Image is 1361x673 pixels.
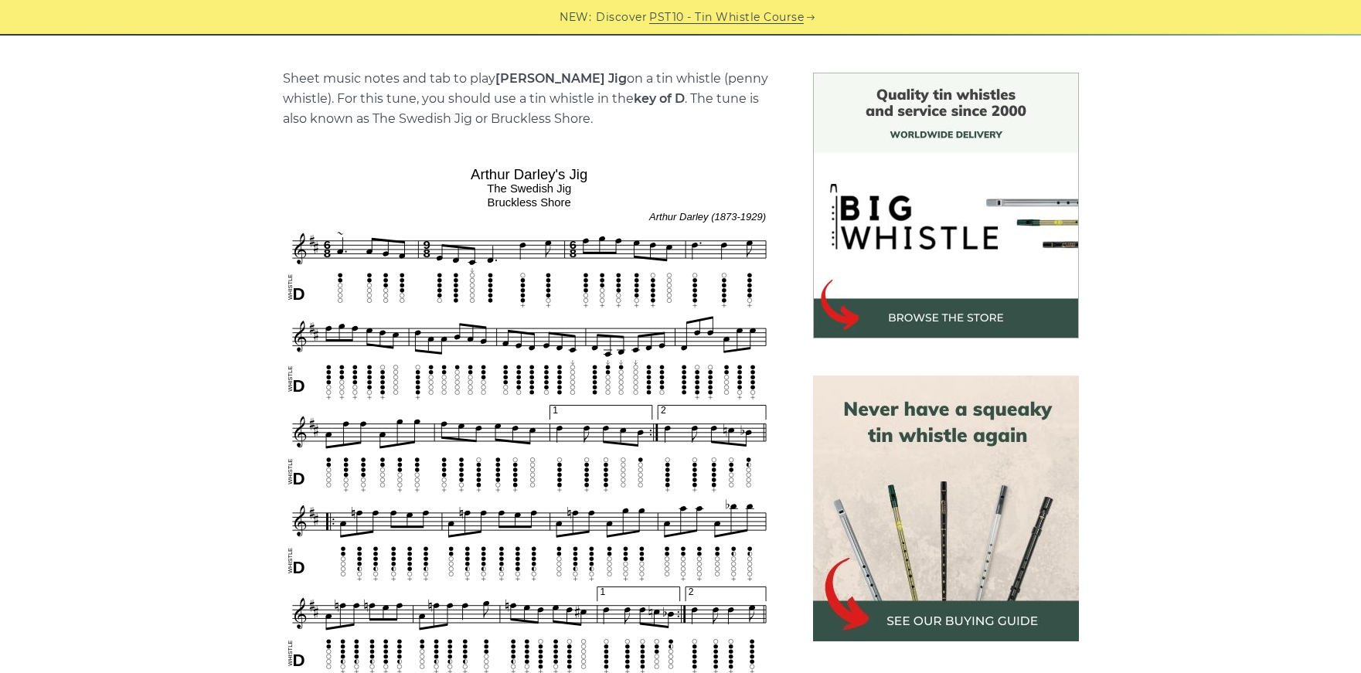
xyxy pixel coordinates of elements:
[649,8,804,26] a: PST10 - Tin Whistle Course
[495,71,627,86] strong: [PERSON_NAME] Jig
[813,73,1079,338] img: BigWhistle Tin Whistle Store
[596,8,647,26] span: Discover
[813,376,1079,641] img: tin whistle buying guide
[560,8,591,26] span: NEW:
[634,91,685,106] strong: key of D
[283,69,776,129] p: Sheet music notes and tab to play on a tin whistle (penny whistle). For this tune, you should use...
